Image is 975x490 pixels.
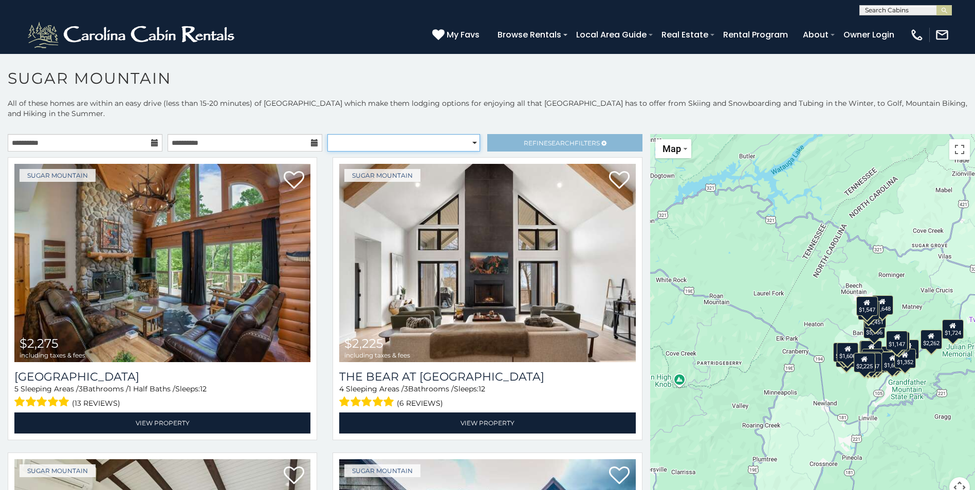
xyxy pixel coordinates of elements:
div: Sleeping Areas / Bathrooms / Sleeps: [339,384,635,410]
h3: The Bear At Sugar Mountain [339,370,635,384]
div: $2,225 [854,353,875,372]
div: $2,451 [864,309,886,328]
span: including taxes & fees [20,352,85,359]
img: The Bear At Sugar Mountain [339,164,635,362]
a: [GEOGRAPHIC_DATA] [14,370,310,384]
div: $2,329 [833,343,855,362]
div: $5,766 [863,319,885,338]
span: Refine Filters [524,139,600,147]
div: $2,192 [859,352,881,371]
a: Rental Program [718,26,793,44]
h3: Grouse Moor Lodge [14,370,310,384]
div: $1,547 [856,296,878,316]
span: (13 reviews) [72,397,120,410]
div: $2,262 [921,330,942,349]
div: $1,186 [862,349,884,368]
a: My Favs [432,28,482,42]
span: 1 Half Baths / [128,384,175,393]
a: Sugar Mountain [344,464,420,477]
span: 3 [79,384,83,393]
a: Browse Rentals [492,26,566,44]
span: Search [548,139,575,147]
a: View Property [339,412,635,434]
a: About [798,26,834,44]
a: Add to favorites [609,170,630,192]
span: (6 reviews) [397,397,443,410]
div: $1,370 [859,341,881,360]
a: Add to favorites [609,465,630,487]
img: White-1-2.png [26,20,239,50]
a: Add to favorites [284,170,304,192]
span: $2,275 [20,336,59,351]
a: View Property [14,412,310,434]
img: Grouse Moor Lodge [14,164,310,362]
span: 12 [200,384,207,393]
a: Owner Login [838,26,899,44]
span: Map [663,143,681,154]
button: Change map style [655,139,691,158]
div: $1,600 [837,343,858,362]
div: $1,352 [894,349,916,368]
button: Toggle fullscreen view [949,139,970,160]
img: mail-regular-white.png [935,28,949,42]
a: Sugar Mountain [20,464,96,477]
span: $2,225 [344,336,383,351]
a: Sugar Mountain [344,169,420,182]
div: $1,620 [881,352,903,371]
a: RefineSearchFilters [487,134,642,152]
span: 4 [339,384,344,393]
span: 3 [404,384,408,393]
img: phone-regular-white.png [910,28,924,42]
div: $1,621 [888,332,910,351]
div: Sleeping Areas / Bathrooms / Sleeps: [14,384,310,410]
span: 5 [14,384,19,393]
div: $1,774 [860,341,882,360]
span: 12 [479,384,485,393]
div: $1,147 [886,331,908,350]
div: $1,648 [872,295,893,315]
a: Local Area Guide [571,26,652,44]
a: The Bear At Sugar Mountain $2,225 including taxes & fees [339,164,635,362]
span: including taxes & fees [344,352,410,359]
span: My Favs [447,28,480,41]
a: Add to favorites [284,465,304,487]
a: Grouse Moor Lodge $2,275 including taxes & fees [14,164,310,362]
a: Real Estate [656,26,713,44]
a: The Bear At [GEOGRAPHIC_DATA] [339,370,635,384]
div: $1,724 [942,319,964,339]
a: Sugar Mountain [20,169,96,182]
